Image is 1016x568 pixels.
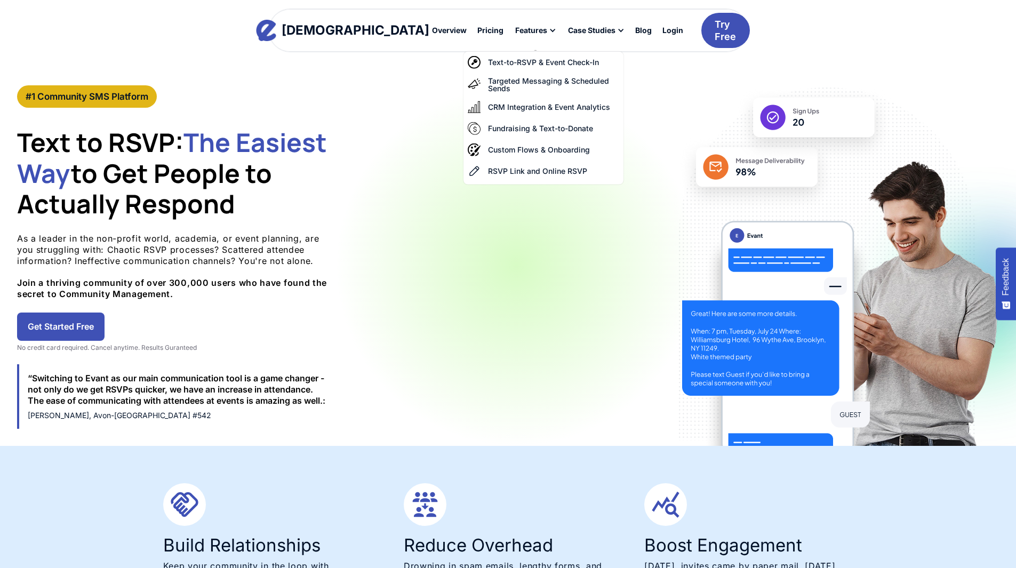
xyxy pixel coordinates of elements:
[644,537,853,554] h3: Boost Engagement
[17,343,337,352] div: No credit card required. Cancel anytime. Results Guranteed
[266,20,419,41] a: home
[463,139,623,161] a: Custom Flows & Onboarding
[477,27,503,34] div: Pricing
[17,125,327,190] span: The Easiest Way
[488,146,590,154] div: Custom Flows & Onboarding
[488,103,610,111] div: CRM Integration & Event Analytics
[163,537,372,554] h3: Build Relationships
[657,21,689,39] a: Login
[282,24,429,37] div: [DEMOGRAPHIC_DATA]
[17,277,327,299] strong: Join a thriving community of over 300,000 users who have found the secret to Community Management.
[463,118,623,139] a: Fundraising & Text-to-Donate
[488,77,619,92] div: Targeted Messaging & Scheduled Sends
[432,27,467,34] div: Overview
[17,233,337,300] p: As a leader in the non-profit world, academia, or event planning, are you struggling with: Chaoti...
[996,247,1016,320] button: Feedback - Show survey
[17,127,337,219] h1: Text to RSVP: to Get People to Actually Respond
[1001,258,1011,295] span: Feedback
[463,161,623,182] a: RSVP Link and Online RSVP
[17,313,105,341] a: Get Started Free
[28,411,329,420] div: [PERSON_NAME], Avon-[GEOGRAPHIC_DATA] #542
[463,52,623,73] a: Text-to-RSVP & Event Check-In
[17,85,157,108] a: #1 Community SMS Platform
[562,21,630,39] div: Case Studies
[404,537,612,554] h3: Reduce Overhead
[715,18,736,43] div: Try Free
[463,73,623,97] a: Targeted Messaging & Scheduled Sends
[509,21,562,39] div: Features
[26,91,148,102] div: #1 Community SMS Platform
[463,97,623,118] a: CRM Integration & Event Analytics
[662,27,683,34] div: Login
[427,21,472,39] a: Overview
[701,13,750,49] a: Try Free
[28,373,329,406] div: “Switching to Evant as our main communication tool is a game changer - not only do we get RSVPs q...
[568,27,615,34] div: Case Studies
[472,21,509,39] a: Pricing
[515,27,547,34] div: Features
[635,27,652,34] div: Blog
[488,125,593,132] div: Fundraising & Text-to-Donate
[630,21,657,39] a: Blog
[488,167,587,175] div: RSVP Link and Online RSVP
[488,59,599,66] div: Text-to-RSVP & Event Check-In
[456,52,631,185] nav: Features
